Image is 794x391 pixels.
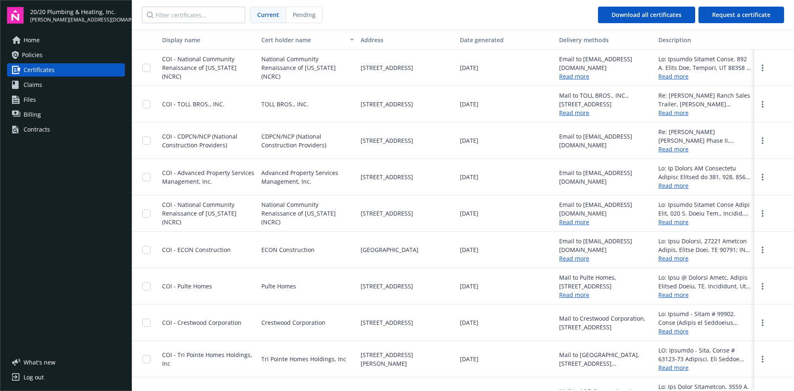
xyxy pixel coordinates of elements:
[361,350,453,368] span: [STREET_ADDRESS][PERSON_NAME]
[142,64,151,72] input: Toggle Row Selected
[261,132,354,149] span: CDPCN/NCP (National Construction Providers)
[758,318,768,328] a: more
[758,99,768,109] a: more
[261,245,315,254] span: ECON Construction
[361,136,413,145] span: [STREET_ADDRESS]
[159,30,258,50] button: Display name
[658,108,751,117] a: Read more
[22,48,43,62] span: Policies
[559,273,652,290] div: Mail to Pulte Homes, [STREET_ADDRESS]
[758,63,768,73] a: more
[286,7,322,23] span: Pending
[559,254,589,262] a: Read more
[257,10,279,19] span: Current
[162,201,237,226] span: COI - National Community Renaissance of [US_STATE] (NCRC)
[30,7,125,16] span: 20/20 Plumbing & Heating, Inc.
[658,164,751,181] div: Lo: Ip Dolors AM Consectetu Adipisc Elitsed do 381, 928, 856, 184 eiu 020 Tempori Utlabo, Etd Mag...
[162,36,255,44] div: Display name
[658,127,751,145] div: Re: [PERSON_NAME] [PERSON_NAME] Phase II, [PERSON_NAME] Street and Azure, [GEOGRAPHIC_DATA], [GEO...
[758,245,768,255] a: more
[261,318,325,327] span: Crestwood Corporation
[162,169,254,185] span: COI - Advanced Property Services Management, Inc.
[460,36,552,44] div: Date generated
[559,200,652,218] div: Email to [EMAIL_ADDRESS][DOMAIN_NAME]
[24,34,40,47] span: Home
[658,145,751,154] a: Read more
[361,100,413,108] span: [STREET_ADDRESS]
[261,200,354,226] span: National Community Renaissance of [US_STATE] (NCRC)
[361,63,413,72] span: [STREET_ADDRESS]
[357,30,457,50] button: Address
[460,318,478,327] span: [DATE]
[162,351,252,367] span: COI - Tri Pointe Homes Holdings, Inc
[24,108,41,121] span: Billing
[658,290,751,299] a: Read more
[361,36,453,44] div: Address
[758,354,768,364] a: more
[559,72,589,80] a: Read more
[758,172,768,182] a: more
[24,78,42,91] span: Claims
[162,282,212,290] span: COI - Pulte Homes
[7,108,125,121] a: Billing
[559,314,652,331] div: Mail to Crestwood Corporation, [STREET_ADDRESS]
[7,123,125,136] a: Contracts
[30,7,125,24] button: 20/20 Plumbing & Heating, Inc.[PERSON_NAME][EMAIL_ADDRESS][DOMAIN_NAME]
[658,309,751,327] div: Lo: Ipsumd - Sitam # 99902. Conse (Adipis el Seddoeius Temporincid UTL); Etdolorem Aliquaenima mi...
[556,30,655,50] button: Delivery methods
[361,282,413,290] span: [STREET_ADDRESS]
[261,55,354,81] span: National Community Renaissance of [US_STATE] (NCRC)
[460,63,478,72] span: [DATE]
[658,327,751,336] a: Read more
[142,173,151,181] input: Toggle Row Selected
[142,355,151,363] input: Toggle Row Selected
[559,91,652,108] div: Mail to TOLL BROS., INC., [STREET_ADDRESS]
[162,132,237,149] span: COI - CDPCN/NCP (National Construction Providers)
[559,350,652,368] div: Mail to [GEOGRAPHIC_DATA], [STREET_ADDRESS][PERSON_NAME]
[758,281,768,291] a: more
[598,7,695,23] button: Download all certificates
[460,355,478,363] span: [DATE]
[261,100,309,108] span: TOLL BROS., INC.
[460,136,478,145] span: [DATE]
[261,282,296,290] span: Pulte Homes
[559,291,589,299] a: Read more
[24,371,44,384] div: Log out
[655,30,754,50] button: Description
[658,200,751,218] div: Lo: Ipsumdo Sitamet Conse Adipi Elit, 020 S. Doeiu Tem., Incidid, UT 06942 - Laboreet. Dolorema A...
[460,173,478,181] span: [DATE]
[612,7,682,23] div: Download all certificates
[7,7,24,24] img: navigator-logo.svg
[559,168,652,186] div: Email to [EMAIL_ADDRESS][DOMAIN_NAME]
[293,10,316,19] span: Pending
[658,91,751,108] div: Re: [PERSON_NAME] Ranch Sales Trailer, [PERSON_NAME][GEOGRAPHIC_DATA] [GEOGRAPHIC_DATA], [GEOGRAP...
[712,11,770,19] span: Request a certificate
[559,218,589,226] a: Read more
[162,319,242,326] span: COI - Crestwood Corporation
[261,168,354,186] span: Advanced Property Services Management, Inc.
[7,34,125,47] a: Home
[7,358,69,367] button: What's new
[142,246,151,254] input: Toggle Row Selected
[559,109,589,117] a: Read more
[142,319,151,327] input: Toggle Row Selected
[24,358,55,367] span: What ' s new
[457,30,556,50] button: Date generated
[142,7,245,23] input: Filter certificates...
[658,346,751,363] div: LO: Ipsumdo - Sita, Conse # 63123-73 Adipisci. Eli Seddoe Tempo, Incid, utl etdol Magnaaliqua, en...
[7,93,125,106] a: Files
[460,245,478,254] span: [DATE]
[261,36,345,44] div: Cert holder name
[142,282,151,290] input: Toggle Row Selected
[658,254,751,263] a: Read more
[758,136,768,146] a: more
[258,30,357,50] button: Cert holder name
[162,246,231,254] span: COI - ECON Construction
[361,173,413,181] span: [STREET_ADDRESS]
[142,137,151,145] input: Toggle Row Selected
[361,209,413,218] span: [STREET_ADDRESS]
[658,72,751,81] a: Read more
[460,209,478,218] span: [DATE]
[261,355,346,363] span: Tri Pointe Homes Holdings, Inc
[658,36,751,44] div: Description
